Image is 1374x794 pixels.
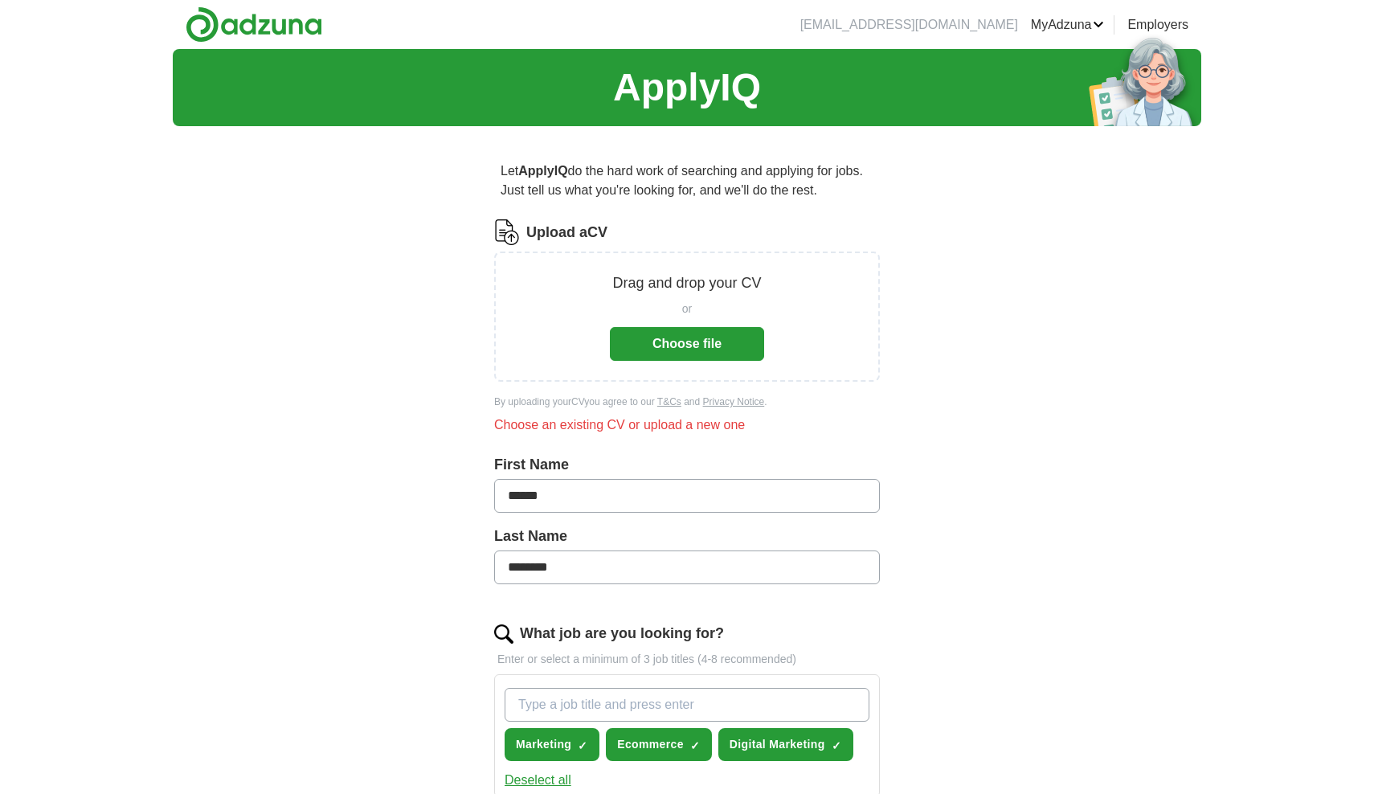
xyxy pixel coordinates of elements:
span: ✓ [578,739,587,752]
a: Privacy Notice [703,396,765,407]
span: Marketing [516,736,571,753]
label: What job are you looking for? [520,623,724,645]
img: Adzuna logo [186,6,322,43]
span: ✓ [832,739,841,752]
button: Marketing✓ [505,728,599,761]
input: Type a job title and press enter [505,688,869,722]
span: Ecommerce [617,736,684,753]
label: Last Name [494,526,880,547]
span: or [682,301,692,317]
span: Digital Marketing [730,736,825,753]
button: Ecommerce✓ [606,728,712,761]
p: Let do the hard work of searching and applying for jobs. Just tell us what you're looking for, an... [494,155,880,207]
label: First Name [494,454,880,476]
p: Enter or select a minimum of 3 job titles (4-8 recommended) [494,651,880,668]
a: T&Cs [657,396,681,407]
p: Drag and drop your CV [612,272,761,294]
button: Choose file [610,327,764,361]
a: MyAdzuna [1031,15,1105,35]
div: By uploading your CV you agree to our and . [494,395,880,409]
label: Upload a CV [526,222,607,244]
h1: ApplyIQ [613,59,761,117]
button: Digital Marketing✓ [718,728,853,761]
a: Employers [1127,15,1188,35]
strong: ApplyIQ [518,164,567,178]
img: search.png [494,624,513,644]
li: [EMAIL_ADDRESS][DOMAIN_NAME] [800,15,1018,35]
span: ✓ [690,739,700,752]
img: CV Icon [494,219,520,245]
button: Deselect all [505,771,571,790]
div: Choose an existing CV or upload a new one [494,415,880,435]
